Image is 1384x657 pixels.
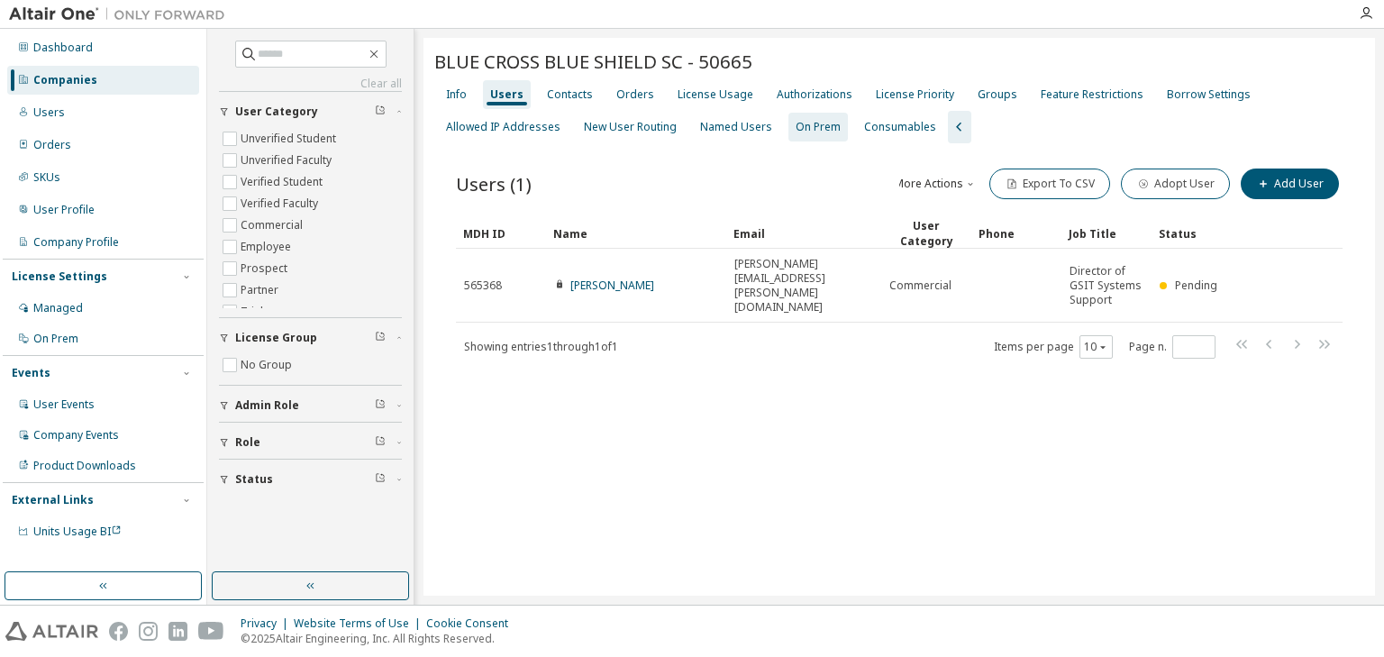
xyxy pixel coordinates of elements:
[864,120,936,134] div: Consumables
[219,92,402,132] button: User Category
[33,459,136,473] div: Product Downloads
[219,386,402,425] button: Admin Role
[33,105,65,120] div: Users
[456,171,532,196] span: Users (1)
[241,236,295,258] label: Employee
[109,622,128,641] img: facebook.svg
[168,622,187,641] img: linkedin.svg
[219,318,402,358] button: License Group
[426,616,519,631] div: Cookie Consent
[733,219,874,248] div: Email
[241,616,294,631] div: Privacy
[235,435,260,450] span: Role
[678,87,753,102] div: License Usage
[9,5,234,23] img: Altair One
[994,335,1113,359] span: Items per page
[139,622,158,641] img: instagram.svg
[375,105,386,119] span: Clear filter
[979,219,1054,248] div: Phone
[33,524,122,539] span: Units Usage BI
[446,87,467,102] div: Info
[12,493,94,507] div: External Links
[241,171,326,193] label: Verified Student
[33,41,93,55] div: Dashboard
[876,87,954,102] div: License Priority
[464,278,502,293] span: 565368
[375,435,386,450] span: Clear filter
[241,193,322,214] label: Verified Faculty
[235,398,299,413] span: Admin Role
[235,105,318,119] span: User Category
[241,128,340,150] label: Unverified Student
[219,77,402,91] a: Clear all
[375,472,386,487] span: Clear filter
[892,169,979,199] button: More Actions
[1069,219,1144,248] div: Job Title
[700,120,772,134] div: Named Users
[33,170,60,185] div: SKUs
[12,269,107,284] div: License Settings
[33,138,71,152] div: Orders
[1241,169,1339,199] button: Add User
[547,87,593,102] div: Contacts
[241,279,282,301] label: Partner
[888,218,964,249] div: User Category
[1175,278,1217,293] span: Pending
[1121,169,1230,199] button: Adopt User
[375,331,386,345] span: Clear filter
[33,235,119,250] div: Company Profile
[241,150,335,171] label: Unverified Faculty
[889,278,951,293] span: Commercial
[1041,87,1143,102] div: Feature Restrictions
[616,87,654,102] div: Orders
[1167,87,1251,102] div: Borrow Settings
[33,332,78,346] div: On Prem
[553,219,719,248] div: Name
[1159,219,1234,248] div: Status
[198,622,224,641] img: youtube.svg
[570,278,654,293] a: [PERSON_NAME]
[375,398,386,413] span: Clear filter
[734,257,873,315] span: [PERSON_NAME][EMAIL_ADDRESS][PERSON_NAME][DOMAIN_NAME]
[219,460,402,499] button: Status
[796,120,841,134] div: On Prem
[33,397,95,412] div: User Events
[33,73,97,87] div: Companies
[294,616,426,631] div: Website Terms of Use
[241,354,296,376] label: No Group
[219,423,402,462] button: Role
[12,366,50,380] div: Events
[241,631,519,646] p: © 2025 Altair Engineering, Inc. All Rights Reserved.
[33,301,83,315] div: Managed
[241,258,291,279] label: Prospect
[777,87,852,102] div: Authorizations
[434,49,752,74] span: BLUE CROSS BLUE SHIELD SC - 50665
[1129,335,1216,359] span: Page n.
[463,219,539,248] div: MDH ID
[235,331,317,345] span: License Group
[978,87,1017,102] div: Groups
[1070,264,1143,307] span: Director of GSIT Systems Support
[33,428,119,443] div: Company Events
[241,301,267,323] label: Trial
[241,214,306,236] label: Commercial
[584,120,677,134] div: New User Routing
[490,87,524,102] div: Users
[989,169,1110,199] button: Export To CSV
[1084,340,1108,354] button: 10
[446,120,560,134] div: Allowed IP Addresses
[235,472,273,487] span: Status
[33,203,95,217] div: User Profile
[5,622,98,641] img: altair_logo.svg
[464,339,618,354] span: Showing entries 1 through 1 of 1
